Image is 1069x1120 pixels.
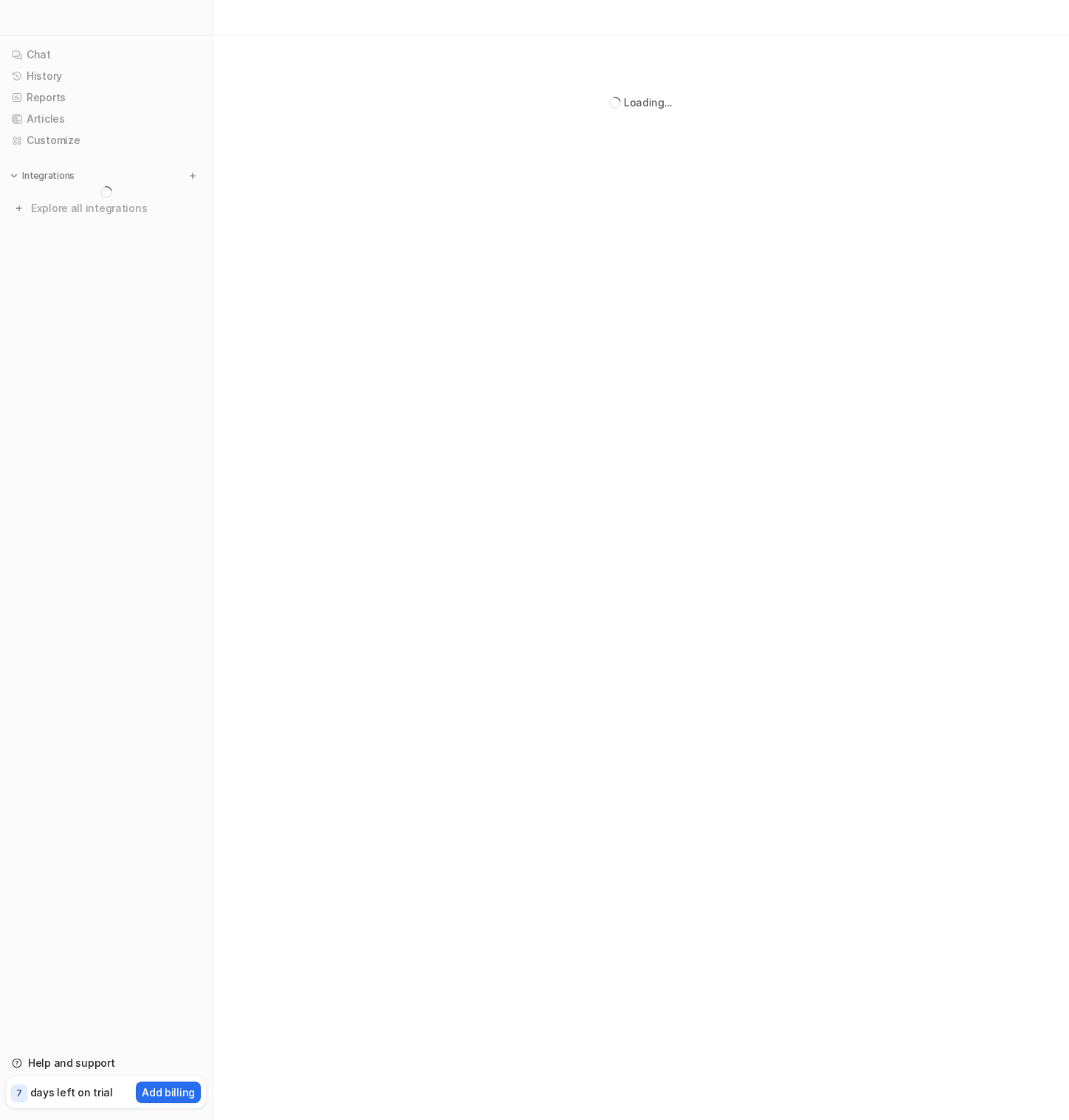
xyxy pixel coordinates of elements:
div: Loading... [624,95,673,110]
button: Integrations [6,168,79,183]
a: Reports [6,87,206,108]
span: Explore all integrations [31,197,200,220]
a: History [6,66,206,86]
button: Add billing [136,1082,201,1103]
a: Customize [6,130,206,151]
p: days left on trial [30,1085,113,1100]
a: Help and support [6,1053,206,1073]
p: Integrations [22,170,75,182]
a: Explore all integrations [6,198,206,219]
img: explore all integrations [12,201,27,216]
p: Add billing [142,1085,195,1100]
p: 7 [16,1087,22,1100]
a: Chat [6,44,206,65]
img: expand menu [9,171,19,181]
img: menu_add.svg [188,171,198,181]
a: Articles [6,109,206,129]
